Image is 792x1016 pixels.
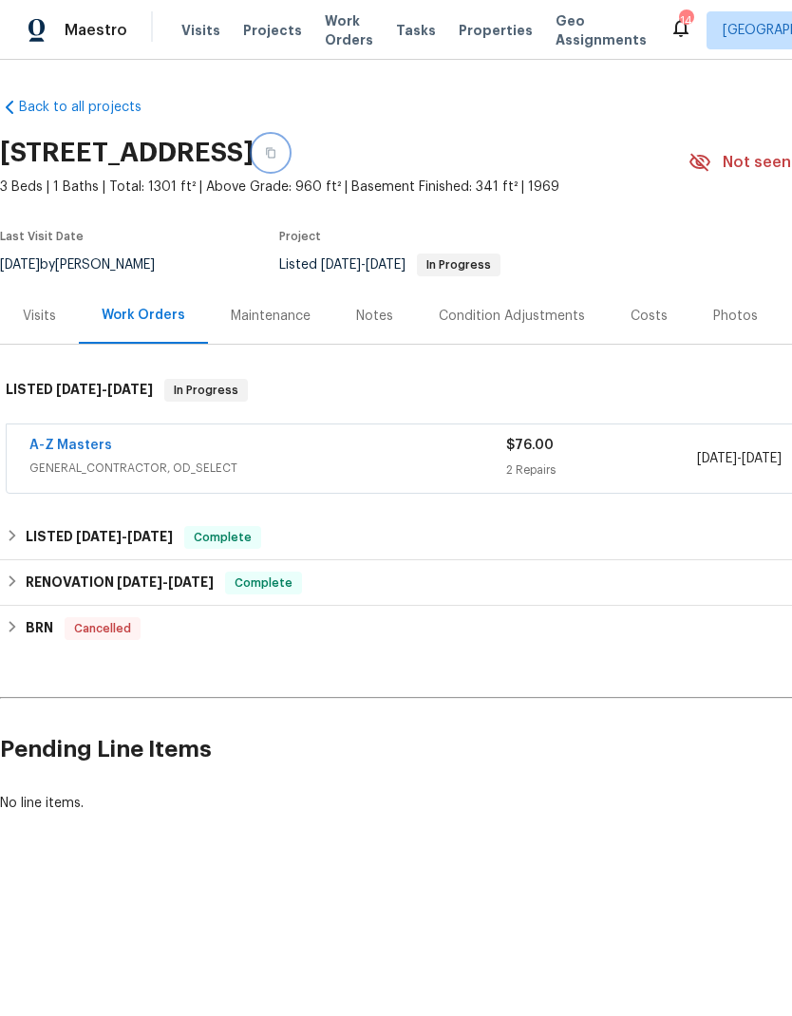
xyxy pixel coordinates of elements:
span: Geo Assignments [556,11,647,49]
span: Visits [181,21,220,40]
span: [DATE] [697,452,737,465]
div: 2 Repairs [506,461,697,480]
span: Maestro [65,21,127,40]
span: [DATE] [76,530,122,543]
span: Project [279,231,321,242]
span: - [117,575,214,589]
span: Listed [279,258,500,272]
div: Costs [631,307,668,326]
span: In Progress [166,381,246,400]
span: [DATE] [127,530,173,543]
span: $76.00 [506,439,554,452]
span: In Progress [419,259,499,271]
span: Properties [459,21,533,40]
span: GENERAL_CONTRACTOR, OD_SELECT [29,459,506,478]
span: [DATE] [168,575,214,589]
span: [DATE] [321,258,361,272]
span: [DATE] [107,383,153,396]
div: 14 [679,11,692,30]
div: Visits [23,307,56,326]
button: Copy Address [254,136,288,170]
div: Notes [356,307,393,326]
span: Cancelled [66,619,139,638]
div: Photos [713,307,758,326]
div: Maintenance [231,307,311,326]
span: - [697,449,782,468]
h6: LISTED [6,379,153,402]
span: Complete [186,528,259,547]
div: Condition Adjustments [439,307,585,326]
span: [DATE] [56,383,102,396]
a: A-Z Masters [29,439,112,452]
span: - [56,383,153,396]
span: Complete [227,574,300,593]
span: Projects [243,21,302,40]
h6: BRN [26,617,53,640]
span: - [321,258,405,272]
span: [DATE] [117,575,162,589]
span: [DATE] [742,452,782,465]
h6: RENOVATION [26,572,214,594]
div: Work Orders [102,306,185,325]
span: Tasks [396,24,436,37]
span: Work Orders [325,11,373,49]
span: - [76,530,173,543]
h6: LISTED [26,526,173,549]
span: [DATE] [366,258,405,272]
